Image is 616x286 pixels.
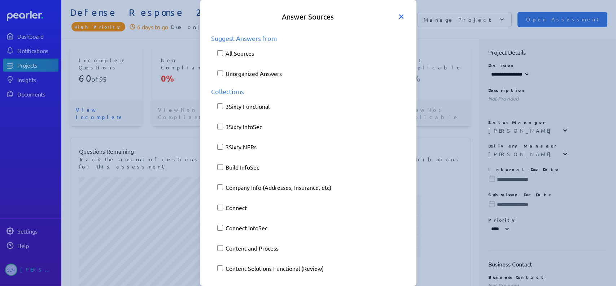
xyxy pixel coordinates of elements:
label: Unorganized Answers [226,69,399,78]
label: Content and Process [226,244,399,252]
div: Collections [211,86,405,96]
label: 3Sixty NFRs [226,142,399,151]
label: 3Sixty InfoSec [226,122,399,131]
label: All Sources [226,49,399,57]
label: Company Info (Addresses, Insurance, etc) [226,183,399,192]
label: 3Sixty Functional [226,102,399,111]
label: Connect [226,203,399,212]
label: Build InfoSec [226,163,399,171]
div: Suggest Answers from [211,33,405,43]
label: Content Solutions Functional (Review) [226,264,399,273]
label: Connect InfoSec [226,223,399,232]
h5: Answer Sources [211,12,405,22]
